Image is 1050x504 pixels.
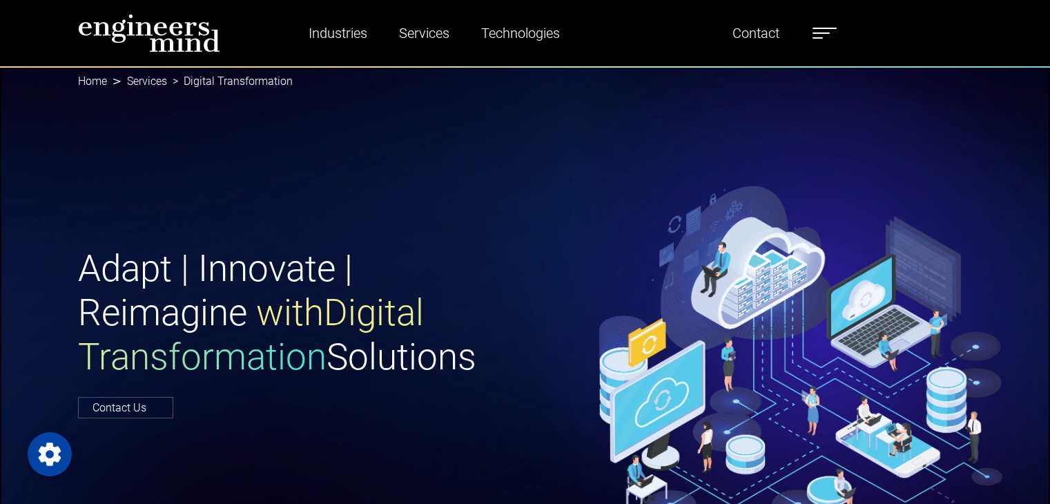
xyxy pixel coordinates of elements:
[127,75,167,88] a: Services
[78,14,220,52] img: logo
[727,17,785,49] a: Contact
[476,17,565,49] a: Technologies
[78,291,424,378] span: with Digital Transformation
[78,247,517,379] h1: Adapt | Innovate | Reimagine Solutions
[393,17,455,49] a: Services
[78,397,173,418] a: Contact Us
[78,75,107,88] a: Home
[167,73,293,90] li: Digital Transformation
[78,66,973,97] nav: breadcrumb
[303,17,373,49] a: Industries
